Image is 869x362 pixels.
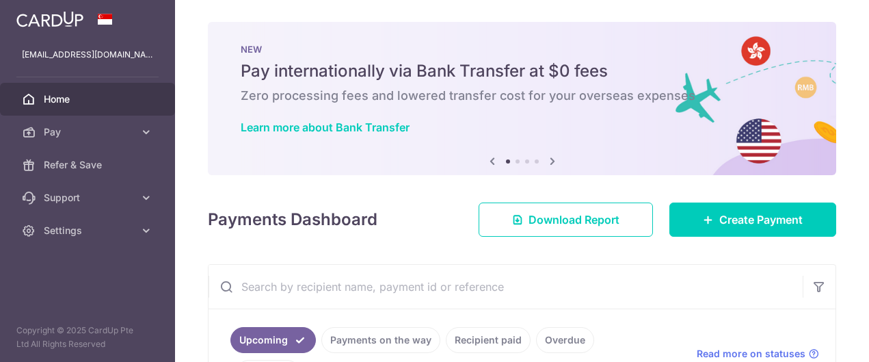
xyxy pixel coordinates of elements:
span: Create Payment [719,211,803,228]
h6: Zero processing fees and lowered transfer cost for your overseas expenses [241,88,803,104]
h5: Pay internationally via Bank Transfer at $0 fees [241,60,803,82]
a: Create Payment [669,203,836,237]
span: Download Report [529,211,619,228]
a: Learn more about Bank Transfer [241,120,410,134]
span: Read more on statuses [697,347,805,361]
a: Overdue [536,327,594,353]
img: Bank transfer banner [208,22,836,175]
input: Search by recipient name, payment id or reference [209,265,803,309]
a: Upcoming [230,327,316,353]
a: Recipient paid [446,327,531,353]
p: [EMAIL_ADDRESS][DOMAIN_NAME] [22,48,153,62]
h4: Payments Dashboard [208,207,377,232]
span: Home [44,92,134,106]
span: Refer & Save [44,158,134,172]
span: Support [44,191,134,205]
a: Payments on the way [321,327,440,353]
span: Settings [44,224,134,237]
p: NEW [241,44,803,55]
a: Download Report [479,203,653,237]
span: Pay [44,125,134,139]
a: Read more on statuses [697,347,819,361]
img: CardUp [16,11,83,27]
